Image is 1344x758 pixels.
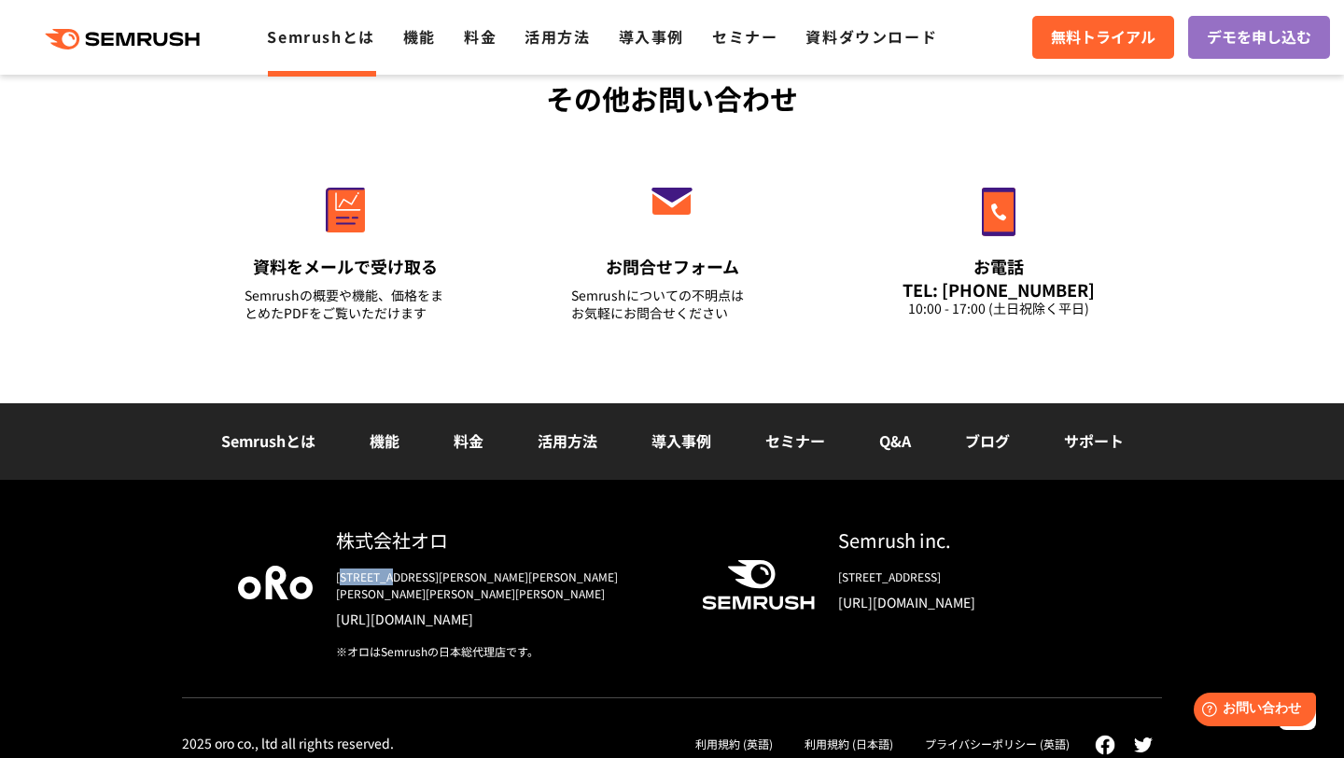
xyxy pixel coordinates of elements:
img: twitter [1134,737,1153,752]
a: 機能 [370,429,399,452]
a: 機能 [403,25,436,48]
a: セミナー [712,25,777,48]
div: 2025 oro co., ltd all rights reserved. [182,735,394,751]
div: 10:00 - 17:00 (土日祝除く平日) [898,300,1099,317]
a: 利用規約 (日本語) [805,736,893,751]
a: 導入事例 [619,25,684,48]
a: 料金 [464,25,497,48]
div: その他お問い合わせ [182,77,1162,119]
div: 資料をメールで受け取る [245,255,446,278]
a: デモを申し込む [1188,16,1330,59]
div: Semrushの概要や機能、価格をまとめたPDFをご覧いただけます [245,287,446,322]
a: [URL][DOMAIN_NAME] [838,593,1106,611]
div: [STREET_ADDRESS] [838,568,1106,585]
a: サポート [1064,429,1124,452]
a: お問合せフォーム Semrushについての不明点はお気軽にお問合せください [532,147,812,345]
a: 活用方法 [538,429,597,452]
div: お電話 [898,255,1099,278]
a: [URL][DOMAIN_NAME] [336,610,672,628]
a: 活用方法 [525,25,590,48]
span: 無料トライアル [1051,25,1155,49]
div: 株式会社オロ [336,526,672,554]
a: Semrushとは [267,25,374,48]
img: oro company [238,566,313,599]
a: Q&A [879,429,911,452]
a: 利用規約 (英語) [695,736,773,751]
a: 導入事例 [651,429,711,452]
span: デモを申し込む [1207,25,1311,49]
a: 資料ダウンロード [805,25,937,48]
div: Semrush inc. [838,526,1106,554]
a: プライバシーポリシー (英語) [925,736,1070,751]
div: お問合せフォーム [571,255,773,278]
a: ブログ [965,429,1010,452]
a: 無料トライアル [1032,16,1174,59]
a: Semrushとは [221,429,315,452]
div: ※オロはSemrushの日本総代理店です。 [336,643,672,660]
a: セミナー [765,429,825,452]
iframe: Help widget launcher [1178,685,1323,737]
div: TEL: [PHONE_NUMBER] [898,279,1099,300]
div: [STREET_ADDRESS][PERSON_NAME][PERSON_NAME][PERSON_NAME][PERSON_NAME][PERSON_NAME] [336,568,672,602]
div: Semrushについての不明点は お気軽にお問合せください [571,287,773,322]
img: facebook [1095,735,1115,755]
a: 料金 [454,429,483,452]
a: 資料をメールで受け取る Semrushの概要や機能、価格をまとめたPDFをご覧いただけます [205,147,485,345]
